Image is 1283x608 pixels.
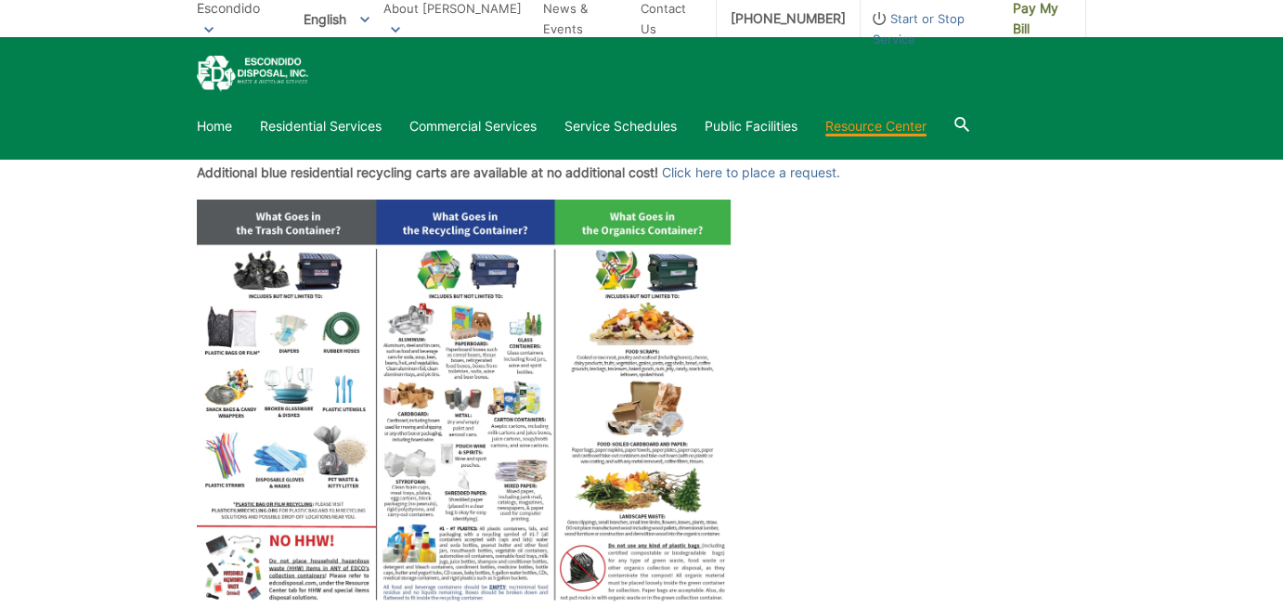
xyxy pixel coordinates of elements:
[705,116,797,136] a: Public Facilities
[662,162,840,183] a: Click here to place a request.
[564,116,677,136] a: Service Schedules
[260,116,382,136] a: Residential Services
[197,116,232,136] a: Home
[197,164,658,180] strong: Additional blue residential recycling carts are available at no additional cost!
[825,116,927,136] a: Resource Center
[290,4,383,34] span: English
[197,56,308,92] a: EDCD logo. Return to the homepage.
[409,116,537,136] a: Commercial Services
